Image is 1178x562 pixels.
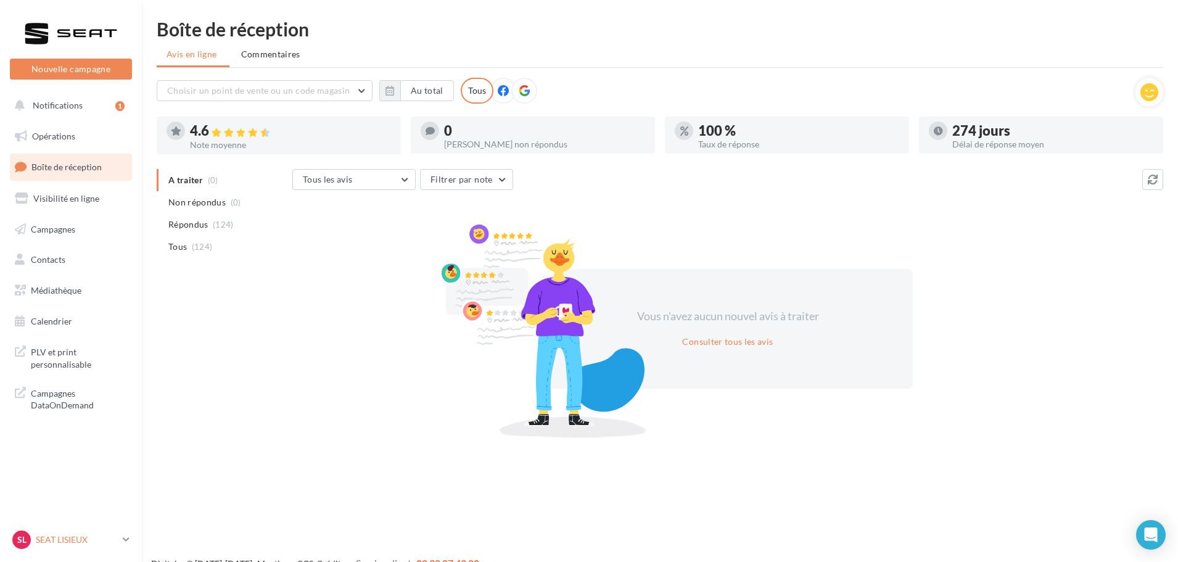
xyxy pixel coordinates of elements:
[190,141,391,149] div: Note moyenne
[33,193,99,204] span: Visibilité en ligne
[7,154,134,180] a: Boîte de réception
[461,78,493,104] div: Tous
[303,174,353,184] span: Tous les avis
[36,534,118,546] p: SEAT LISIEUX
[952,124,1153,138] div: 274 jours
[444,140,645,149] div: [PERSON_NAME] non répondus
[168,218,208,231] span: Répondus
[7,217,134,242] a: Campagnes
[115,101,125,111] div: 1
[31,385,127,411] span: Campagnes DataOnDemand
[400,80,454,101] button: Au total
[7,247,134,273] a: Contacts
[379,80,454,101] button: Au total
[31,162,102,172] span: Boîte de réception
[1136,520,1166,550] div: Open Intercom Messenger
[157,20,1163,38] div: Boîte de réception
[420,169,513,190] button: Filtrer par note
[17,534,27,546] span: SL
[7,380,134,416] a: Campagnes DataOnDemand
[32,131,75,141] span: Opérations
[7,278,134,304] a: Médiathèque
[444,124,645,138] div: 0
[7,93,130,118] button: Notifications 1
[31,344,127,370] span: PLV et print personnalisable
[952,140,1153,149] div: Délai de réponse moyen
[168,241,187,253] span: Tous
[10,59,132,80] button: Nouvelle campagne
[241,49,300,59] span: Commentaires
[698,140,899,149] div: Taux de réponse
[157,80,373,101] button: Choisir un point de vente ou un code magasin
[231,197,241,207] span: (0)
[698,124,899,138] div: 100 %
[168,196,226,209] span: Non répondus
[190,124,391,138] div: 4.6
[7,339,134,375] a: PLV et print personnalisable
[622,308,834,324] div: Vous n'avez aucun nouvel avis à traiter
[677,334,778,349] button: Consulter tous les avis
[213,220,234,229] span: (124)
[31,254,65,265] span: Contacts
[292,169,416,190] button: Tous les avis
[192,242,213,252] span: (124)
[31,223,75,234] span: Campagnes
[31,285,81,295] span: Médiathèque
[10,528,132,552] a: SL SEAT LISIEUX
[31,316,72,326] span: Calendrier
[7,186,134,212] a: Visibilité en ligne
[33,100,83,110] span: Notifications
[7,123,134,149] a: Opérations
[167,85,350,96] span: Choisir un point de vente ou un code magasin
[7,308,134,334] a: Calendrier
